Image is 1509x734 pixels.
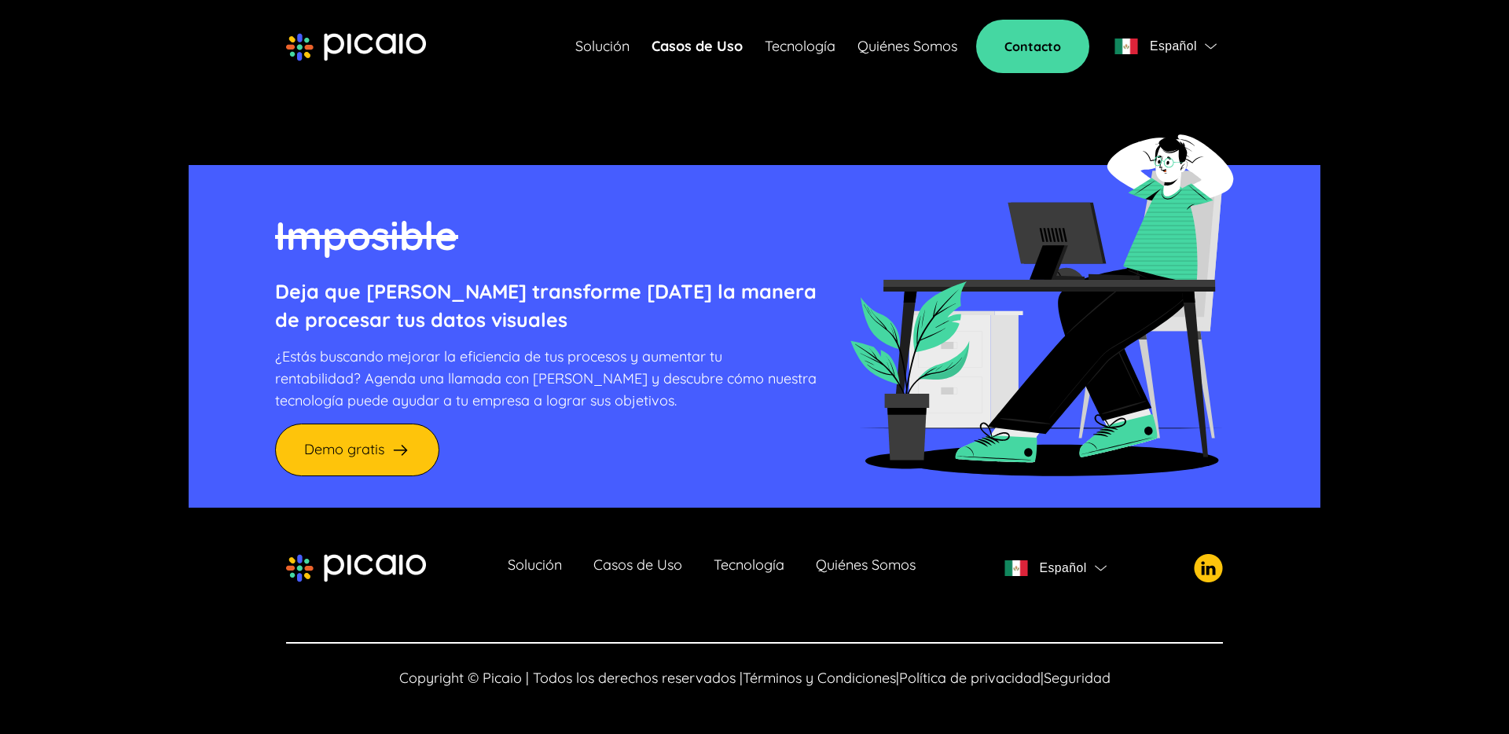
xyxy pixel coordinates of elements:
[1194,554,1223,582] img: picaio-socal-logo
[849,111,1234,476] img: cta-desktop-img
[1040,557,1087,579] span: Español
[1041,669,1044,687] span: |
[391,440,410,460] img: arrow-right
[1044,669,1111,687] a: Seguridad
[275,424,439,476] a: Demo gratis
[275,277,817,334] p: Deja que [PERSON_NAME] transforme [DATE] la manera de procesar tus datos visuales
[765,35,835,57] a: Tecnología
[508,557,562,579] a: Solución
[593,557,682,579] a: Casos de Uso
[976,20,1089,73] a: Contacto
[1205,43,1217,50] img: flag
[275,346,817,412] p: ¿Estás buscando mejorar la eficiencia de tus procesos y aumentar tu rentabilidad? Agenda una llam...
[1114,39,1138,54] img: flag
[652,35,743,57] a: Casos de Uso
[743,669,896,687] a: Términos y Condiciones
[575,35,630,57] a: Solución
[275,211,458,260] del: Imposible
[399,669,743,687] span: Copyright © Picaio | Todos los derechos reservados |
[1004,560,1028,576] img: flag
[899,669,1041,687] a: Política de privacidad
[998,552,1113,584] button: flagEspañolflag
[1150,35,1197,57] span: Español
[714,557,784,579] a: Tecnología
[286,33,426,61] img: picaio-logo
[286,554,426,582] img: picaio-logo
[1108,31,1223,62] button: flagEspañolflag
[1095,565,1107,571] img: flag
[857,35,957,57] a: Quiénes Somos
[896,669,899,687] span: |
[816,557,916,579] a: Quiénes Somos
